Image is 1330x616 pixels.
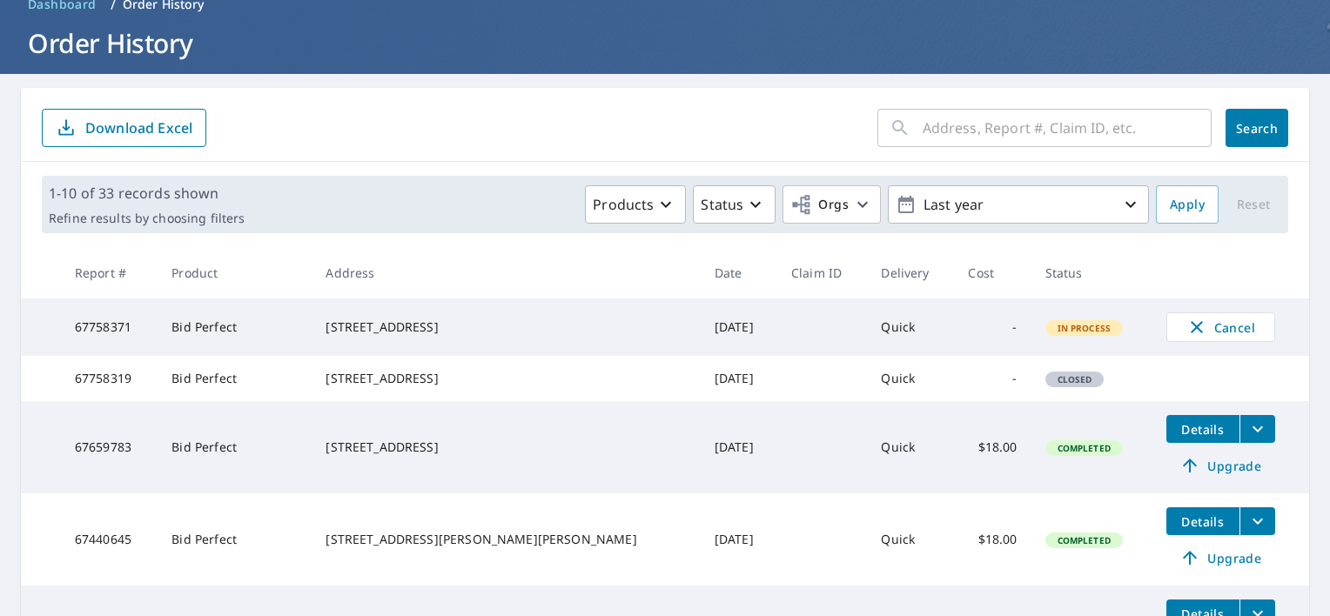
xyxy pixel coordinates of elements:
[1047,373,1103,385] span: Closed
[85,118,192,137] p: Download Excel
[61,247,158,298] th: Report #
[42,109,206,147] button: Download Excel
[61,298,158,356] td: 67758371
[917,190,1120,220] p: Last year
[701,194,743,215] p: Status
[1177,421,1229,438] span: Details
[158,247,312,298] th: Product
[326,370,686,387] div: [STREET_ADDRESS]
[867,247,954,298] th: Delivery
[1170,194,1205,216] span: Apply
[867,401,954,493] td: Quick
[783,185,881,224] button: Orgs
[954,247,1031,298] th: Cost
[1166,415,1239,443] button: detailsBtn-67659783
[158,356,312,401] td: Bid Perfect
[1177,547,1265,568] span: Upgrade
[701,298,777,356] td: [DATE]
[1047,322,1122,334] span: In Process
[61,493,158,586] td: 67440645
[49,211,245,226] p: Refine results by choosing filters
[923,104,1212,152] input: Address, Report #, Claim ID, etc.
[693,185,776,224] button: Status
[954,298,1031,356] td: -
[867,493,954,586] td: Quick
[326,531,686,548] div: [STREET_ADDRESS][PERSON_NAME][PERSON_NAME]
[326,318,686,336] div: [STREET_ADDRESS]
[326,439,686,456] div: [STREET_ADDRESS]
[1031,247,1152,298] th: Status
[1239,120,1274,137] span: Search
[1185,317,1257,338] span: Cancel
[158,298,312,356] td: Bid Perfect
[701,356,777,401] td: [DATE]
[1166,452,1275,479] a: Upgrade
[593,194,654,215] p: Products
[61,401,158,493] td: 67659783
[954,401,1031,493] td: $18.00
[312,247,700,298] th: Address
[790,194,849,216] span: Orgs
[1156,185,1219,224] button: Apply
[1177,513,1229,530] span: Details
[701,247,777,298] th: Date
[158,401,312,493] td: Bid Perfect
[158,493,312,586] td: Bid Perfect
[1226,109,1288,147] button: Search
[1239,415,1275,443] button: filesDropdownBtn-67659783
[1177,455,1265,476] span: Upgrade
[1166,312,1275,342] button: Cancel
[701,401,777,493] td: [DATE]
[21,25,1309,61] h1: Order History
[1047,534,1121,546] span: Completed
[1166,507,1239,535] button: detailsBtn-67440645
[49,183,245,204] p: 1-10 of 33 records shown
[867,356,954,401] td: Quick
[888,185,1149,224] button: Last year
[701,493,777,586] td: [DATE]
[585,185,686,224] button: Products
[1166,544,1275,572] a: Upgrade
[954,493,1031,586] td: $18.00
[1047,442,1121,454] span: Completed
[954,356,1031,401] td: -
[61,356,158,401] td: 67758319
[1239,507,1275,535] button: filesDropdownBtn-67440645
[777,247,867,298] th: Claim ID
[867,298,954,356] td: Quick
